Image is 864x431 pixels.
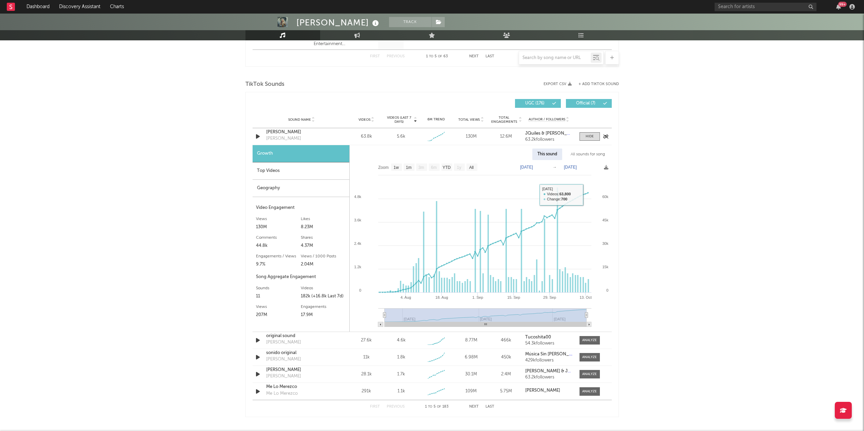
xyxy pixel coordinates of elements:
[301,242,346,250] div: 4.37M
[602,218,608,222] text: 45k
[354,218,361,222] text: 3.6k
[256,223,301,231] div: 130M
[354,195,361,199] text: 4.8k
[256,260,301,269] div: 9.7%
[351,337,382,344] div: 27.6k
[266,129,337,136] a: [PERSON_NAME]
[520,165,533,170] text: [DATE]
[602,241,608,246] text: 30k
[519,55,591,61] input: Search by song name or URL
[469,165,473,170] text: All
[543,295,556,299] text: 29. Sep
[256,204,346,212] div: Video Engagement
[370,405,380,409] button: First
[400,295,411,299] text: 4. Aug
[544,82,572,86] button: Export CSV
[256,284,301,292] div: Sounds
[253,180,349,197] div: Geography
[428,405,432,408] span: to
[455,371,487,378] div: 30.1M
[266,390,298,397] div: Me Lo Merezco
[266,384,337,390] a: Me Lo Merezco
[256,273,346,281] div: Song Aggregate Engagement
[266,339,301,346] div: [PERSON_NAME]
[397,354,405,361] div: 1.8k
[490,371,522,378] div: 2.4M
[288,118,311,122] span: Sound Name
[564,165,577,170] text: [DATE]
[525,335,572,340] a: Tucoshita00
[490,388,522,395] div: 5.75M
[490,133,522,140] div: 12.6M
[301,284,346,292] div: Videos
[256,303,301,311] div: Views
[578,82,619,86] button: + Add TikTok Sound
[602,265,608,269] text: 15k
[566,99,612,108] button: Official(7)
[351,371,382,378] div: 28.1k
[838,2,847,7] div: 99 +
[606,288,608,292] text: 0
[418,403,456,411] div: 1 5 183
[515,99,561,108] button: UGC(176)
[507,295,520,299] text: 15. Sep
[553,165,557,170] text: →
[431,165,437,170] text: 6m
[301,234,346,242] div: Shares
[525,335,551,339] strong: Tucoshita00
[525,388,560,393] strong: [PERSON_NAME]
[566,149,610,160] div: All sounds for song
[387,405,405,409] button: Previous
[455,388,487,395] div: 109M
[256,292,301,300] div: 11
[393,165,399,170] text: 1w
[256,242,301,250] div: 44.8k
[715,3,816,11] input: Search for artists
[455,133,487,140] div: 130M
[351,354,382,361] div: 11k
[397,133,405,140] div: 5.6k
[532,149,562,160] div: This sound
[406,165,411,170] text: 1m
[525,131,572,136] a: JQuiles & [PERSON_NAME]
[580,295,591,299] text: 13. Oct
[256,215,301,223] div: Views
[256,311,301,319] div: 207M
[256,252,301,260] div: Engagements / Views
[253,145,349,162] div: Growth
[469,405,479,409] button: Next
[266,350,337,356] div: sonido original
[435,295,448,299] text: 18. Aug
[525,388,572,393] a: [PERSON_NAME]
[359,118,370,122] span: Videos
[437,405,441,408] span: of
[301,215,346,223] div: Likes
[354,265,361,269] text: 1.2k
[525,358,572,363] div: 429k followers
[301,223,346,231] div: 8.23M
[245,80,284,89] span: TikTok Sounds
[572,82,619,86] button: + Add TikTok Sound
[266,333,337,339] a: original sound
[519,101,551,105] span: UGC ( 176 )
[525,352,572,357] a: Música Sin [PERSON_NAME]
[418,165,424,170] text: 3m
[525,369,572,374] a: [PERSON_NAME] & JQuiles
[301,252,346,260] div: Views / 1000 Posts
[525,369,581,373] strong: [PERSON_NAME] & JQuiles
[296,17,381,28] div: [PERSON_NAME]
[458,118,480,122] span: Total Views
[570,101,602,105] span: Official ( 7 )
[256,234,301,242] div: Comments
[389,17,431,27] button: Track
[266,367,337,373] a: [PERSON_NAME]
[301,303,346,311] div: Engagements
[359,288,361,292] text: 0
[378,165,389,170] text: Zoom
[266,356,301,363] div: [PERSON_NAME]
[490,337,522,344] div: 466k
